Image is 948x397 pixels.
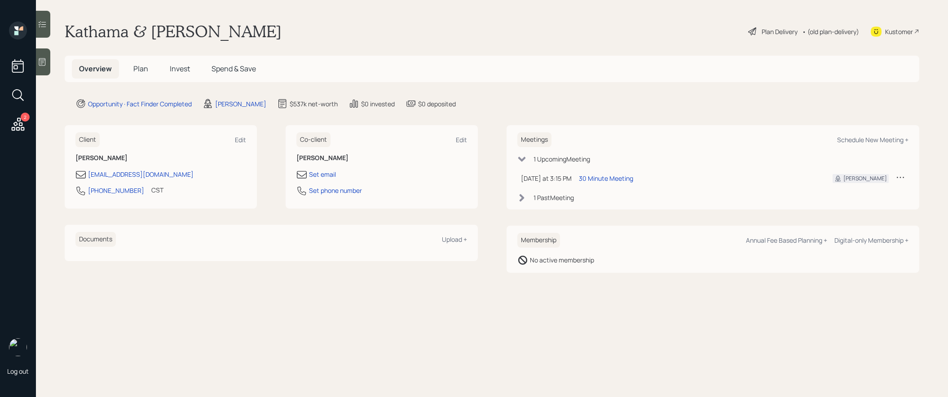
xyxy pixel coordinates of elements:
[88,186,144,195] div: [PHONE_NUMBER]
[79,64,112,74] span: Overview
[296,132,331,147] h6: Co-client
[579,174,633,183] div: 30 Minute Meeting
[235,135,246,144] div: Edit
[746,236,827,244] div: Annual Fee Based Planning +
[215,99,266,109] div: [PERSON_NAME]
[534,154,590,164] div: 1 Upcoming Meeting
[843,175,887,183] div: [PERSON_NAME]
[21,113,30,122] div: 2
[9,338,27,356] img: treva-nostdahl-headshot.png
[75,132,100,147] h6: Client
[834,236,908,244] div: Digital-only Membership +
[133,64,148,74] span: Plan
[170,64,190,74] span: Invest
[837,135,908,144] div: Schedule New Meeting +
[361,99,395,109] div: $0 invested
[75,232,116,247] h6: Documents
[418,99,456,109] div: $0 deposited
[309,186,362,195] div: Set phone number
[88,170,194,179] div: [EMAIL_ADDRESS][DOMAIN_NAME]
[456,135,467,144] div: Edit
[530,255,594,265] div: No active membership
[885,27,913,36] div: Kustomer
[517,233,560,248] h6: Membership
[212,64,256,74] span: Spend & Save
[442,235,467,244] div: Upload +
[7,367,29,375] div: Log out
[521,174,572,183] div: [DATE] at 3:15 PM
[151,185,163,195] div: CST
[88,99,192,109] div: Opportunity · Fact Finder Completed
[309,170,336,179] div: Set email
[762,27,798,36] div: Plan Delivery
[517,132,551,147] h6: Meetings
[65,22,282,41] h1: Kathama & [PERSON_NAME]
[290,99,338,109] div: $537k net-worth
[296,154,467,162] h6: [PERSON_NAME]
[75,154,246,162] h6: [PERSON_NAME]
[534,193,574,202] div: 1 Past Meeting
[802,27,859,36] div: • (old plan-delivery)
